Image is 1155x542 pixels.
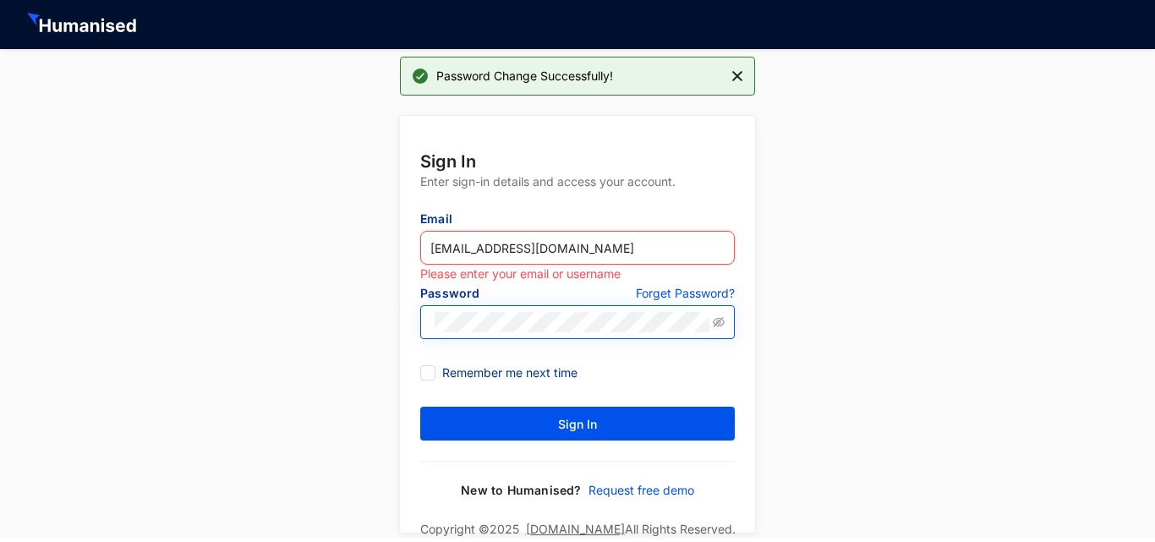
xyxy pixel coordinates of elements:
a: Request free demo [582,482,694,499]
span: Remember me next time [435,364,584,382]
p: New to Humanised? [461,482,581,499]
a: Forget Password? [636,285,735,305]
div: Please enter your email or username [420,265,735,283]
img: alert-icon-success.755a801dcbde06256afb241ffe65d376.svg [410,66,430,86]
p: Enter sign-in details and access your account. [420,173,735,211]
a: [DOMAIN_NAME] [526,522,625,536]
input: Enter your email [420,231,735,265]
img: HeaderHumanisedNameIcon.51e74e20af0cdc04d39a069d6394d6d9.svg [27,13,140,36]
img: alert-close.705d39777261943dbfef1c6d96092794.svg [732,66,742,86]
p: Sign In [420,150,735,173]
span: eye-invisible [713,316,725,328]
p: Email [420,211,735,231]
span: Sign In [558,416,597,433]
p: Password Change Successfully! [430,66,613,86]
p: Password [420,285,577,305]
p: Copyright © 2025 All Rights Reserved. [420,521,736,538]
button: Sign In [420,407,735,441]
